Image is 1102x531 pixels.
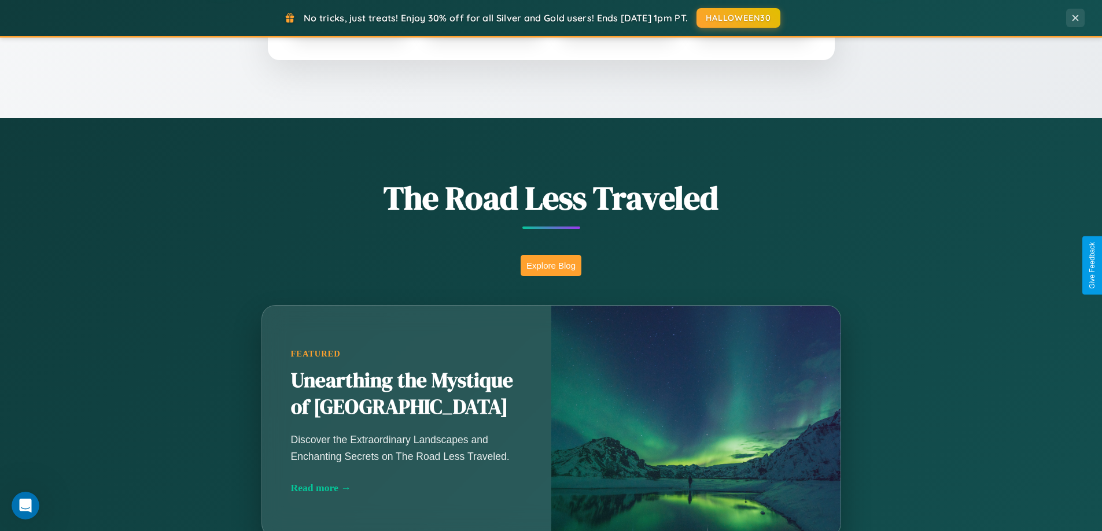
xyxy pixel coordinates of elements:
div: Featured [291,349,522,359]
p: Discover the Extraordinary Landscapes and Enchanting Secrets on The Road Less Traveled. [291,432,522,464]
h2: Unearthing the Mystique of [GEOGRAPHIC_DATA] [291,367,522,421]
iframe: Intercom live chat [12,492,39,519]
div: Read more → [291,482,522,494]
span: No tricks, just treats! Enjoy 30% off for all Silver and Gold users! Ends [DATE] 1pm PT. [304,12,688,24]
button: Explore Blog [521,255,581,276]
h1: The Road Less Traveled [204,176,898,220]
button: HALLOWEEN30 [696,8,780,28]
div: Give Feedback [1088,242,1096,289]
